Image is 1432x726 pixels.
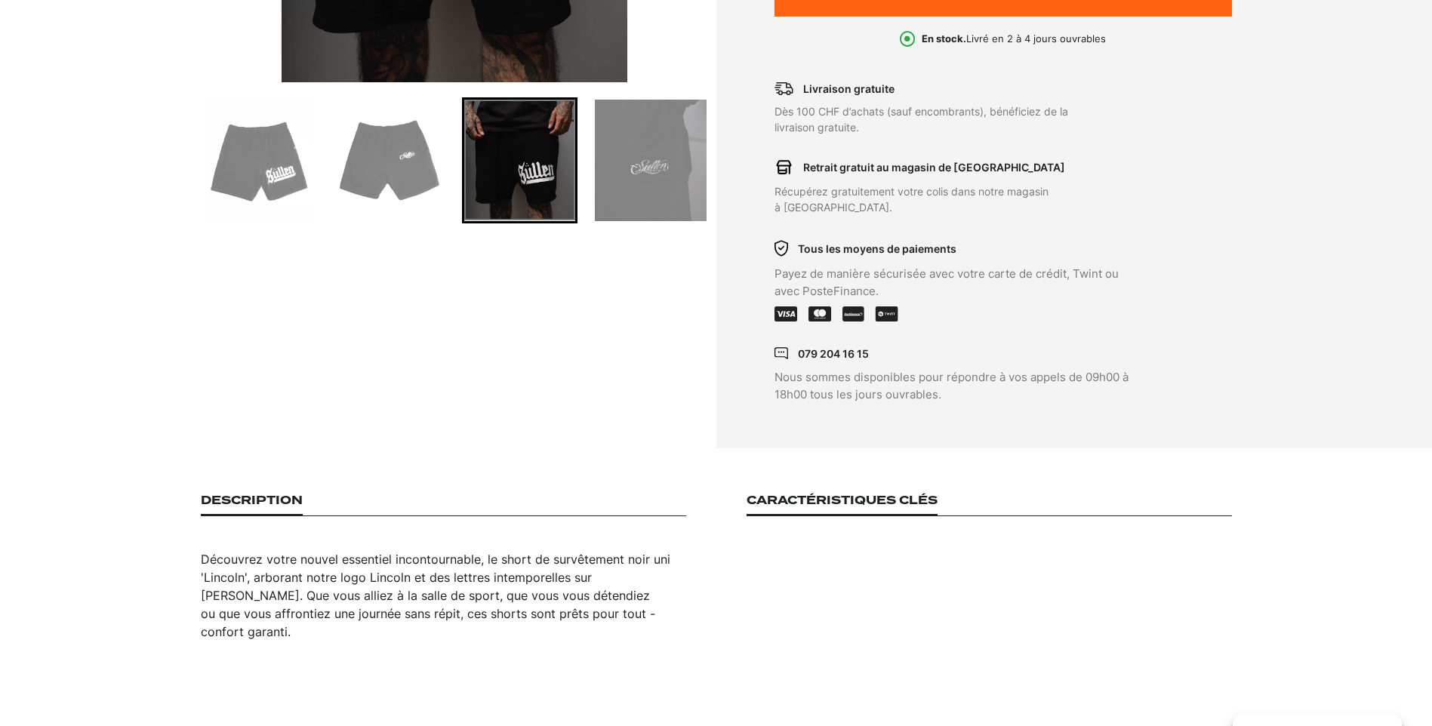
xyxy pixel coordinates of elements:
div: Go to slide 3 [462,97,577,223]
div: Go to slide 2 [331,97,447,223]
p: Tous les moyens de paiements [798,241,956,257]
p: Livraison gratuite [803,81,895,97]
b: En stock. [922,32,966,45]
p: 079 204 16 15 [798,346,869,361]
div: Go to slide 1 [201,97,316,223]
p: Dès 100 CHF d’achats (sauf encombrants), bénéficiez de la livraison gratuite. [775,103,1140,135]
p: Retrait gratuit au magasin de [GEOGRAPHIC_DATA] [803,159,1065,175]
p: Payez de manière sécurisée avec votre carte de crédit, Twint ou avec PosteFinance. [775,266,1140,300]
div: Découvrez votre nouvel essentiel incontournable, le short de survêtement noir uni 'Lincoln', arbo... [201,550,686,641]
p: Récupérez gratuitement votre colis dans notre magasin à [GEOGRAPHIC_DATA]. [775,183,1140,215]
p: Livré en 2 à 4 jours ouvrables [922,32,1106,47]
h3: Description [201,494,303,515]
p: Nous sommes disponibles pour répondre à vos appels de 09h00 à 18h00 tous les jours ouvrables. [775,369,1140,403]
h3: Caractéristiques clés [747,494,938,515]
div: Go to slide 4 [593,97,708,223]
